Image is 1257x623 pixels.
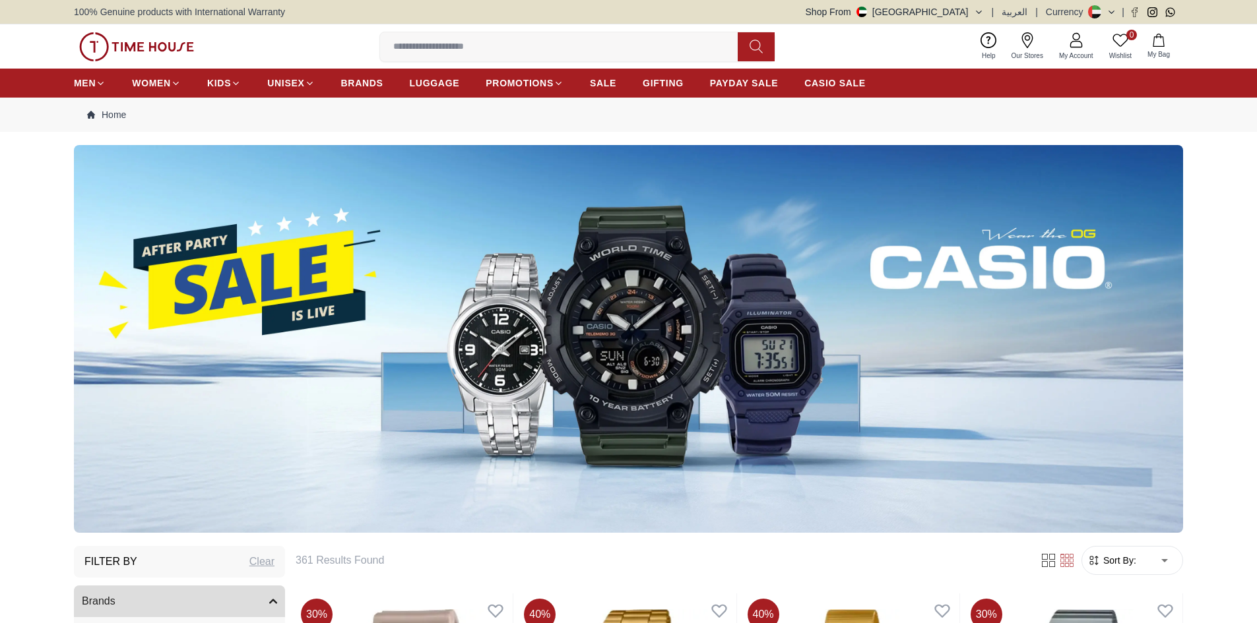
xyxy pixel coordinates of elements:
span: GIFTING [643,76,684,90]
span: Wishlist [1104,51,1137,61]
span: UNISEX [267,76,304,90]
a: SALE [590,71,616,95]
span: WOMEN [132,76,171,90]
a: LUGGAGE [410,71,460,95]
span: SALE [590,76,616,90]
span: My Bag [1142,49,1175,59]
button: العربية [1002,5,1027,18]
a: Instagram [1147,7,1157,17]
span: Our Stores [1006,51,1048,61]
a: WOMEN [132,71,181,95]
span: 0 [1126,30,1137,40]
img: ... [79,32,194,61]
a: 0Wishlist [1101,30,1140,63]
span: 100% Genuine products with International Warranty [74,5,285,18]
a: Home [87,108,126,121]
div: Currency [1046,5,1089,18]
span: Sort By: [1101,554,1136,567]
button: My Bag [1140,31,1178,62]
a: Help [974,30,1004,63]
span: PROMOTIONS [486,76,554,90]
a: GIFTING [643,71,684,95]
a: BRANDS [341,71,383,95]
h3: Filter By [84,554,137,570]
div: Clear [249,554,274,570]
img: ... [74,145,1183,533]
span: | [992,5,994,18]
a: PAYDAY SALE [710,71,778,95]
button: Brands [74,585,285,617]
button: Sort By: [1087,554,1136,567]
span: LUGGAGE [410,76,460,90]
a: Facebook [1130,7,1140,17]
span: My Account [1054,51,1099,61]
span: | [1035,5,1038,18]
span: PAYDAY SALE [710,76,778,90]
a: MEN [74,71,106,95]
nav: Breadcrumb [74,98,1183,132]
a: PROMOTIONS [486,71,564,95]
span: | [1122,5,1124,18]
span: KIDS [207,76,231,90]
span: BRANDS [341,76,383,90]
span: CASIO SALE [804,76,866,90]
span: Help [977,51,1001,61]
img: United Arab Emirates [856,7,867,17]
button: Shop From[GEOGRAPHIC_DATA] [806,5,984,18]
a: CASIO SALE [804,71,866,95]
span: MEN [74,76,96,90]
h6: 361 Results Found [296,552,1023,568]
a: UNISEX [267,71,314,95]
span: Brands [82,593,115,609]
a: Whatsapp [1165,7,1175,17]
a: Our Stores [1004,30,1051,63]
a: KIDS [207,71,241,95]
